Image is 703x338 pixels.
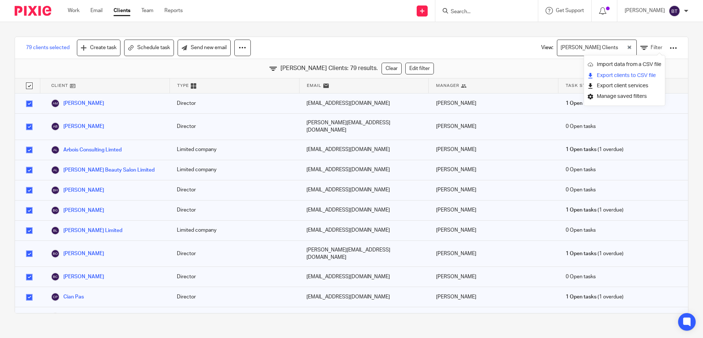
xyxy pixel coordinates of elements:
[307,82,321,89] span: Email
[450,9,516,15] input: Search
[170,160,299,180] div: Limited company
[51,82,68,89] span: Client
[588,81,648,91] button: Export client services
[170,307,299,327] div: Limited company
[299,201,429,220] div: [EMAIL_ADDRESS][DOMAIN_NAME]
[669,5,680,17] img: svg%3E
[170,114,299,140] div: Director
[429,160,558,180] div: [PERSON_NAME]
[436,82,459,89] span: Manager
[164,7,183,14] a: Reports
[51,313,60,322] img: svg%3E
[51,293,60,301] img: svg%3E
[299,221,429,240] div: [EMAIL_ADDRESS][DOMAIN_NAME]
[170,201,299,220] div: Director
[429,241,558,267] div: [PERSON_NAME]
[429,307,558,327] div: [PERSON_NAME]
[566,146,624,153] span: (1 overdue)
[299,287,429,307] div: [EMAIL_ADDRESS][DOMAIN_NAME]
[530,37,677,59] div: View:
[170,93,299,113] div: Director
[429,267,558,287] div: [PERSON_NAME]
[429,201,558,220] div: [PERSON_NAME]
[124,40,174,56] a: Schedule task
[566,227,596,234] span: 0 Open tasks
[170,241,299,267] div: Director
[51,272,60,281] img: svg%3E
[51,249,60,258] img: svg%3E
[566,100,624,107] span: (1 overdue)
[90,7,103,14] a: Email
[280,64,378,73] span: [PERSON_NAME] Clients: 79 results.
[51,186,60,195] img: svg%3E
[51,226,60,235] img: svg%3E
[588,59,661,70] a: Import data from a CSV file
[651,45,662,50] span: Filter
[170,140,299,160] div: Limited company
[628,45,631,51] button: Clear Selected
[429,180,558,200] div: [PERSON_NAME]
[566,250,624,257] span: (1 overdue)
[299,93,429,113] div: [EMAIL_ADDRESS][DOMAIN_NAME]
[405,63,434,74] a: Edit filter
[51,272,104,281] a: [PERSON_NAME]
[556,8,584,13] span: Get Support
[557,40,637,56] div: Search for option
[566,186,596,194] span: 0 Open tasks
[15,6,51,16] img: Pixie
[170,221,299,240] div: Limited company
[299,140,429,160] div: [EMAIL_ADDRESS][DOMAIN_NAME]
[429,287,558,307] div: [PERSON_NAME]
[51,166,155,174] a: [PERSON_NAME] Beauty Salon Limited
[51,99,104,108] a: [PERSON_NAME]
[429,114,558,140] div: [PERSON_NAME]
[566,146,596,153] span: 1 Open tasks
[620,41,626,54] input: Search for option
[625,7,665,14] p: [PERSON_NAME]
[299,160,429,180] div: [EMAIL_ADDRESS][DOMAIN_NAME]
[51,206,104,215] a: [PERSON_NAME]
[429,93,558,113] div: [PERSON_NAME]
[68,7,79,14] a: Work
[559,41,620,54] span: [PERSON_NAME] Clients
[114,7,130,14] a: Clients
[566,166,596,173] span: 0 Open tasks
[588,70,661,81] a: Export clients to CSV file
[566,82,598,89] span: Task Status
[51,166,60,174] img: svg%3E
[51,146,60,154] img: svg%3E
[170,180,299,200] div: Director
[299,241,429,267] div: [PERSON_NAME][EMAIL_ADDRESS][DOMAIN_NAME]
[566,206,624,214] span: (1 overdue)
[566,206,596,214] span: 1 Open tasks
[566,273,596,280] span: 0 Open tasks
[566,293,624,301] span: (1 overdue)
[382,63,402,74] a: Clear
[566,250,596,257] span: 1 Open tasks
[566,100,596,107] span: 1 Open tasks
[51,122,104,131] a: [PERSON_NAME]
[170,267,299,287] div: Director
[77,40,120,56] a: Create task
[588,91,661,102] a: Manage saved filters
[22,79,36,93] input: Unselect all
[299,180,429,200] div: [EMAIL_ADDRESS][DOMAIN_NAME]
[429,140,558,160] div: [PERSON_NAME]
[566,293,596,301] span: 1 Open tasks
[51,249,104,258] a: [PERSON_NAME]
[51,122,60,131] img: svg%3E
[51,206,60,215] img: svg%3E
[26,44,70,51] span: 79 clients selected
[299,114,429,140] div: [PERSON_NAME][EMAIL_ADDRESS][DOMAIN_NAME]
[51,313,158,322] a: CLS Chartered Secretaries UL Company
[51,99,60,108] img: svg%3E
[177,82,189,89] span: Type
[170,287,299,307] div: Director
[51,146,122,154] a: Arbois Consulting Limted
[51,226,122,235] a: [PERSON_NAME] Limited
[299,307,429,327] div: [EMAIL_ADDRESS][DOMAIN_NAME]
[299,267,429,287] div: [EMAIL_ADDRESS][DOMAIN_NAME]
[566,123,596,130] span: 0 Open tasks
[429,221,558,240] div: [PERSON_NAME]
[178,40,231,56] a: Send new email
